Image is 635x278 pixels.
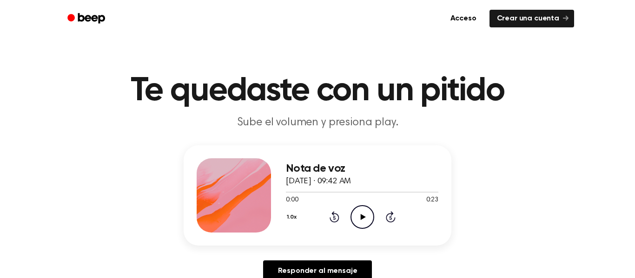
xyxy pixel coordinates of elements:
font: 1.0x [287,214,297,220]
font: Acceso [450,15,476,22]
font: [DATE] · 09:42 AM [286,177,351,186]
a: Crear una cuenta [489,10,574,27]
font: Responder al mensaje [278,267,357,275]
button: 1.0x [286,209,300,225]
font: Crear una cuenta [497,15,559,22]
font: 0:00 [286,197,298,203]
a: Acceso [443,10,484,27]
font: Nota de voz [286,163,345,174]
font: Sube el volumen y presiona play. [237,117,398,128]
a: Bip [61,10,113,28]
font: 0:23 [426,197,438,203]
font: Te quedaste con un pitido [131,74,504,108]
